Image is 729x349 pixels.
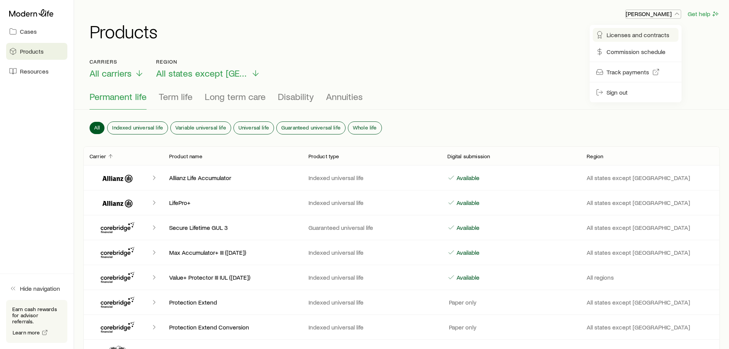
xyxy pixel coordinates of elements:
[593,65,678,79] a: Track payments
[593,85,678,99] button: Sign out
[455,199,479,206] p: Available
[447,153,490,159] p: Digital submission
[169,199,296,206] p: LifePro+
[278,91,314,102] span: Disability
[447,323,476,331] p: Paper only
[20,28,37,35] span: Cases
[108,122,168,134] button: Indexed universal life
[308,174,435,182] p: Indexed universal life
[112,125,163,131] span: Indexed universal life
[6,43,67,60] a: Products
[13,330,40,335] span: Learn more
[607,88,628,96] span: Sign out
[90,22,720,40] h1: Products
[308,323,435,331] p: Indexed universal life
[90,59,144,65] p: Carriers
[455,174,479,182] p: Available
[587,249,714,256] p: All states except [GEOGRAPHIC_DATA]
[156,59,260,79] button: RegionAll states except [GEOGRAPHIC_DATA]
[593,28,678,42] a: Licenses and contracts
[308,298,435,306] p: Indexed universal life
[169,224,296,231] p: Secure Lifetime GUL 3
[277,122,345,134] button: Guaranteed universal life
[6,63,67,80] a: Resources
[326,91,363,102] span: Annuities
[90,59,144,79] button: CarriersAll carriers
[587,153,603,159] p: Region
[587,274,714,281] p: All regions
[308,224,435,231] p: Guaranteed universal life
[6,280,67,297] button: Hide navigation
[169,323,296,331] p: Protection Extend Conversion
[169,153,202,159] p: Product name
[455,249,479,256] p: Available
[6,23,67,40] a: Cases
[169,174,296,182] p: Allianz Life Accumulator
[175,125,226,131] span: Variable universal life
[12,306,61,324] p: Earn cash rewards for advisor referrals.
[169,274,296,281] p: Value+ Protector III IUL ([DATE])
[607,48,665,56] span: Commission schedule
[159,91,192,102] span: Term life
[6,300,67,343] div: Earn cash rewards for advisor referrals.Learn more
[348,122,382,134] button: Whole life
[587,323,714,331] p: All states except [GEOGRAPHIC_DATA]
[94,125,100,131] span: All
[20,285,60,292] span: Hide navigation
[687,10,720,18] button: Get help
[205,91,266,102] span: Long term care
[607,68,649,76] span: Track payments
[90,91,147,102] span: Permanent life
[308,274,435,281] p: Indexed universal life
[447,298,476,306] p: Paper only
[281,125,341,131] span: Guaranteed universal life
[308,249,435,256] p: Indexed universal life
[308,153,339,159] p: Product type
[455,274,479,281] p: Available
[455,224,479,231] p: Available
[626,10,681,18] p: [PERSON_NAME]
[308,199,435,206] p: Indexed universal life
[607,31,669,39] span: Licenses and contracts
[587,174,714,182] p: All states except [GEOGRAPHIC_DATA]
[90,91,714,110] div: Product types
[90,68,132,79] span: All carriers
[587,199,714,206] p: All states except [GEOGRAPHIC_DATA]
[156,59,260,65] p: Region
[234,122,274,134] button: Universal life
[171,122,231,134] button: Variable universal life
[90,153,106,159] p: Carrier
[90,122,104,134] button: All
[587,224,714,231] p: All states except [GEOGRAPHIC_DATA]
[169,249,296,256] p: Max Accumulator+ III ([DATE])
[20,67,49,75] span: Resources
[156,68,248,79] span: All states except [GEOGRAPHIC_DATA]
[593,45,678,59] a: Commission schedule
[587,298,714,306] p: All states except [GEOGRAPHIC_DATA]
[238,125,269,131] span: Universal life
[20,48,44,55] span: Products
[353,125,377,131] span: Whole life
[625,10,681,19] button: [PERSON_NAME]
[169,298,296,306] p: Protection Extend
